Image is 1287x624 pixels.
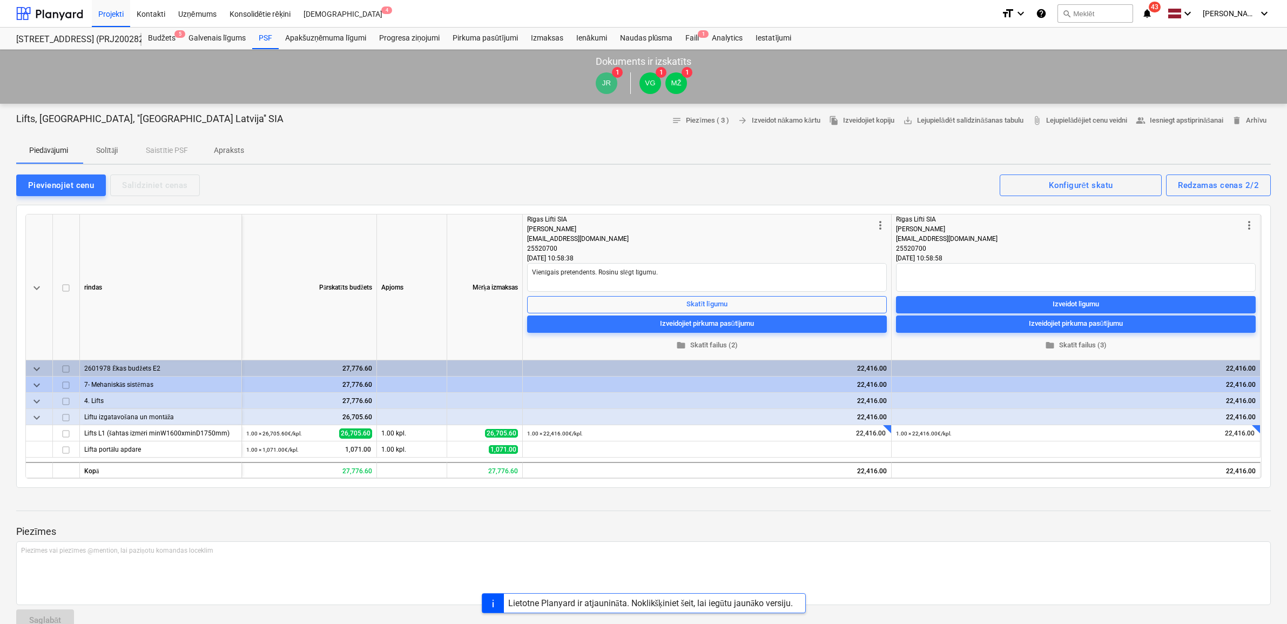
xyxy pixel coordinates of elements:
[527,214,874,224] div: Rīgas Lifti SIA
[1045,340,1055,350] span: folder
[1029,318,1123,330] div: Izveidojiet pirkuma pasūtījumu
[671,79,681,87] span: MŽ
[80,214,242,360] div: rindas
[1258,7,1271,20] i: keyboard_arrow_down
[829,116,839,125] span: file_copy
[30,379,43,392] span: keyboard_arrow_down
[252,28,279,49] a: PSF
[527,360,887,377] div: 22,416.00
[84,393,237,408] div: 4. Lifts
[899,112,1028,129] a: Lejupielādēt salīdzināšanas tabulu
[1224,429,1256,438] span: 22,416.00
[246,360,372,377] div: 27,776.60
[896,431,952,437] small: 1.00 × 22,416.00€ / kpl.
[16,112,284,125] p: Lifts, [GEOGRAPHIC_DATA], ''[GEOGRAPHIC_DATA] Latvija'' SIA
[676,340,686,350] span: folder
[527,393,887,409] div: 22,416.00
[1181,7,1194,20] i: keyboard_arrow_down
[377,214,447,360] div: Apjoms
[527,377,887,393] div: 22,416.00
[246,377,372,393] div: 27,776.60
[682,67,692,78] span: 1
[339,428,372,439] span: 26,705.60
[596,55,691,68] p: Dokuments ir izskatīts
[896,296,1256,313] button: Izveidot līgumu
[1032,116,1042,125] span: attach_file
[705,28,749,49] div: Analytics
[279,28,373,49] div: Apakšuzņēmuma līgumi
[1166,175,1271,196] button: Redzamas cenas 2/2
[668,112,733,129] button: Piezīmes ( 3 )
[141,28,182,49] a: Budžets5
[214,145,244,156] p: Apraksts
[1149,2,1161,12] span: 43
[679,28,705,49] a: Faili1
[508,598,793,608] div: Lietotne Planyard ir atjaunināta. Noklikšķiniet šeit, lai iegūtu jaunāko versiju.
[749,28,798,49] div: Iestatījumi
[896,377,1256,393] div: 22,416.00
[1232,115,1266,127] span: Arhīvu
[896,244,1243,253] div: 25520700
[28,178,94,192] div: Pievienojiet cenu
[1142,7,1153,20] i: notifications
[570,28,614,49] div: Ienākumi
[84,441,237,457] div: Lifta portālu apdare
[84,409,237,425] div: Liftu izgatavošana un montāža
[527,409,887,425] div: 22,416.00
[892,462,1261,478] div: 22,416.00
[30,281,43,294] span: keyboard_arrow_down
[698,30,709,38] span: 1
[1001,7,1014,20] i: format_size
[16,525,1271,538] p: Piezīmes
[447,462,523,478] div: 27,776.60
[1062,9,1071,18] span: search
[246,431,302,437] small: 1.00 × 26,705.60€ / kpl.
[1232,116,1242,125] span: delete
[373,28,446,49] a: Progresa ziņojumi
[896,393,1256,409] div: 22,416.00
[446,28,524,49] a: Pirkuma pasūtījumi
[656,67,666,78] span: 1
[246,409,372,425] div: 26,705.60
[896,214,1243,224] div: Rīgas Lifti SIA
[738,115,820,127] span: Izveidot nākamo kārtu
[30,363,43,375] span: keyboard_arrow_down
[1049,178,1113,192] div: Konfigurēt skatu
[639,72,661,94] div: Vadims Gonts
[686,298,727,311] div: Skatīt līgumu
[377,441,447,458] div: 1.00 kpl.
[84,425,237,441] div: Lifts L1 (šahtas izmēri minW1600xminD1750mm)
[141,28,182,49] div: Budžets
[1053,298,1100,311] div: Izveidot līgumu
[614,28,679,49] div: Naudas plūsma
[1203,9,1257,18] span: [PERSON_NAME][GEOGRAPHIC_DATA]
[30,395,43,408] span: keyboard_arrow_down
[527,337,887,353] button: Skatīt failus (2)
[524,28,570,49] div: Izmaksas
[447,214,523,360] div: Mērķa izmaksas
[855,429,887,438] span: 22,416.00
[174,30,185,38] span: 5
[896,409,1256,425] div: 22,416.00
[896,253,1256,263] div: [DATE] 10:58:58
[665,72,687,94] div: Matīss Žunda-Rimšāns
[1028,112,1131,129] a: Lejupielādējiet cenu veidni
[903,115,1023,127] span: Lejupielādēt salīdzināšanas tabulu
[84,377,237,392] div: 7- Mehaniskās sistēmas
[381,6,392,14] span: 4
[527,263,887,292] textarea: Vienīgais pretendents. Rosinu slēgt līgumu.
[596,72,617,94] div: Jānis Ruskuls
[896,224,1243,234] div: [PERSON_NAME]
[80,462,242,478] div: Kopā
[1243,219,1256,232] span: more_vert
[612,67,623,78] span: 1
[16,34,129,45] div: [STREET_ADDRESS] (PRJ2002826) 2601978
[30,411,43,424] span: keyboard_arrow_down
[489,445,518,454] span: 1,071.00
[1014,7,1027,20] i: keyboard_arrow_down
[660,318,754,330] div: Izveidojiet pirkuma pasūtījumu
[829,115,894,127] span: Izveidojiet kopiju
[896,315,1256,332] button: Izveidojiet pirkuma pasūtījumu
[900,339,1251,351] span: Skatīt failus (3)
